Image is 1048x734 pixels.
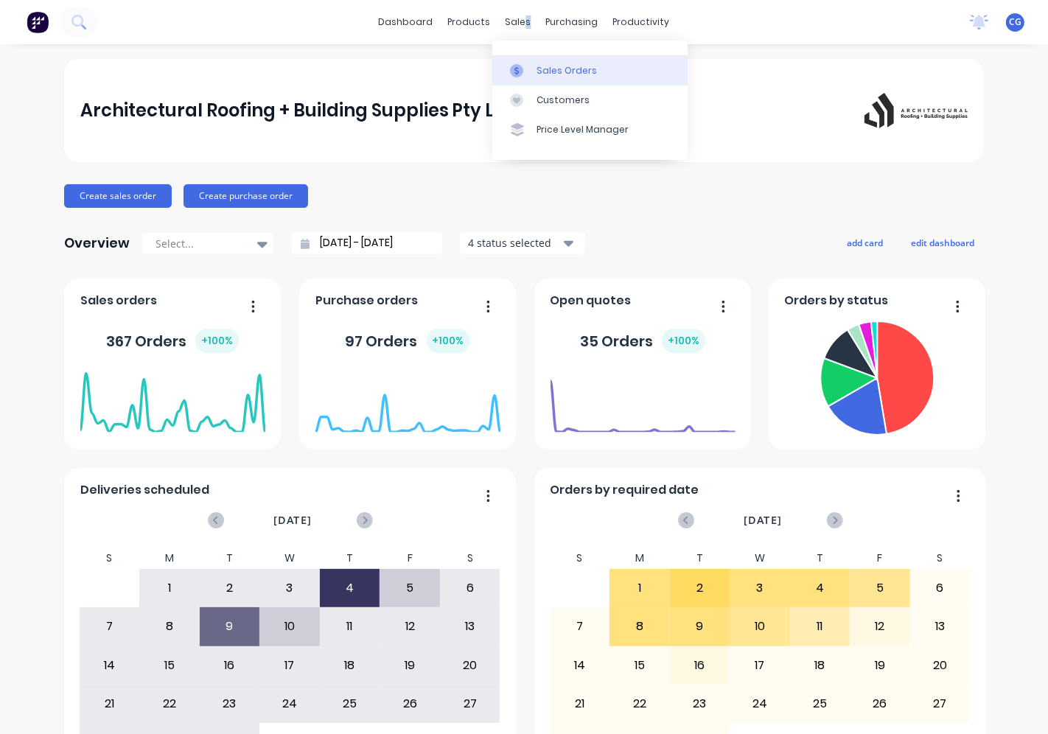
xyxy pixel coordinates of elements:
[80,292,157,310] span: Sales orders
[790,548,850,569] div: T
[610,685,669,722] div: 22
[380,608,439,645] div: 12
[460,232,585,254] button: 4 status selected
[791,647,850,684] div: 18
[441,647,500,684] div: 20
[785,292,889,310] span: Orders by status
[551,685,609,722] div: 21
[184,184,308,208] button: Create purchase order
[910,548,971,569] div: S
[80,685,139,722] div: 21
[537,123,629,136] div: Price Level Manager
[80,608,139,645] div: 7
[730,570,789,607] div: 3
[200,608,259,645] div: 9
[441,608,500,645] div: 13
[580,329,705,353] div: 35 Orders
[80,96,514,125] div: Architectural Roofing + Building Supplies Pty Ltd
[791,685,850,722] div: 25
[492,55,688,85] a: Sales Orders
[260,570,319,607] div: 3
[380,548,440,569] div: F
[200,548,260,569] div: T
[371,11,441,33] a: dashboard
[140,685,199,722] div: 22
[551,647,609,684] div: 14
[380,570,439,607] div: 5
[610,570,669,607] div: 1
[850,647,909,684] div: 19
[537,64,597,77] div: Sales Orders
[662,329,705,353] div: + 100 %
[671,685,730,722] div: 23
[260,608,319,645] div: 10
[321,647,380,684] div: 18
[200,647,259,684] div: 16
[850,548,910,569] div: F
[837,233,892,252] button: add card
[139,548,200,569] div: M
[200,685,259,722] div: 23
[551,292,632,310] span: Open quotes
[901,233,984,252] button: edit dashboard
[606,11,677,33] div: productivity
[195,329,239,353] div: + 100 %
[864,93,968,129] img: Architectural Roofing + Building Supplies Pty Ltd
[260,685,319,722] div: 24
[441,570,500,607] div: 6
[671,570,730,607] div: 2
[315,292,418,310] span: Purchase orders
[492,85,688,115] a: Customers
[730,608,789,645] div: 10
[380,647,439,684] div: 19
[106,329,239,353] div: 367 Orders
[440,548,500,569] div: S
[380,685,439,722] div: 26
[498,11,539,33] div: sales
[539,11,606,33] div: purchasing
[791,608,850,645] div: 11
[273,512,312,528] span: [DATE]
[911,608,970,645] div: 13
[346,329,470,353] div: 97 Orders
[550,548,610,569] div: S
[671,608,730,645] div: 9
[791,570,850,607] div: 4
[64,184,172,208] button: Create sales order
[441,685,500,722] div: 27
[200,570,259,607] div: 2
[671,647,730,684] div: 16
[321,608,380,645] div: 11
[551,481,699,499] span: Orders by required date
[670,548,730,569] div: T
[537,94,590,107] div: Customers
[492,115,688,144] a: Price Level Manager
[80,647,139,684] div: 14
[427,329,470,353] div: + 100 %
[260,647,319,684] div: 17
[441,11,498,33] div: products
[911,685,970,722] div: 27
[850,570,909,607] div: 5
[320,548,380,569] div: T
[140,647,199,684] div: 15
[610,608,669,645] div: 8
[730,647,789,684] div: 17
[609,548,670,569] div: M
[610,647,669,684] div: 15
[321,570,380,607] div: 4
[27,11,49,33] img: Factory
[80,548,140,569] div: S
[259,548,320,569] div: W
[744,512,782,528] span: [DATE]
[64,228,130,258] div: Overview
[911,647,970,684] div: 20
[321,685,380,722] div: 25
[140,570,199,607] div: 1
[140,608,199,645] div: 8
[1009,15,1021,29] span: CG
[850,685,909,722] div: 26
[911,570,970,607] div: 6
[551,608,609,645] div: 7
[730,548,790,569] div: W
